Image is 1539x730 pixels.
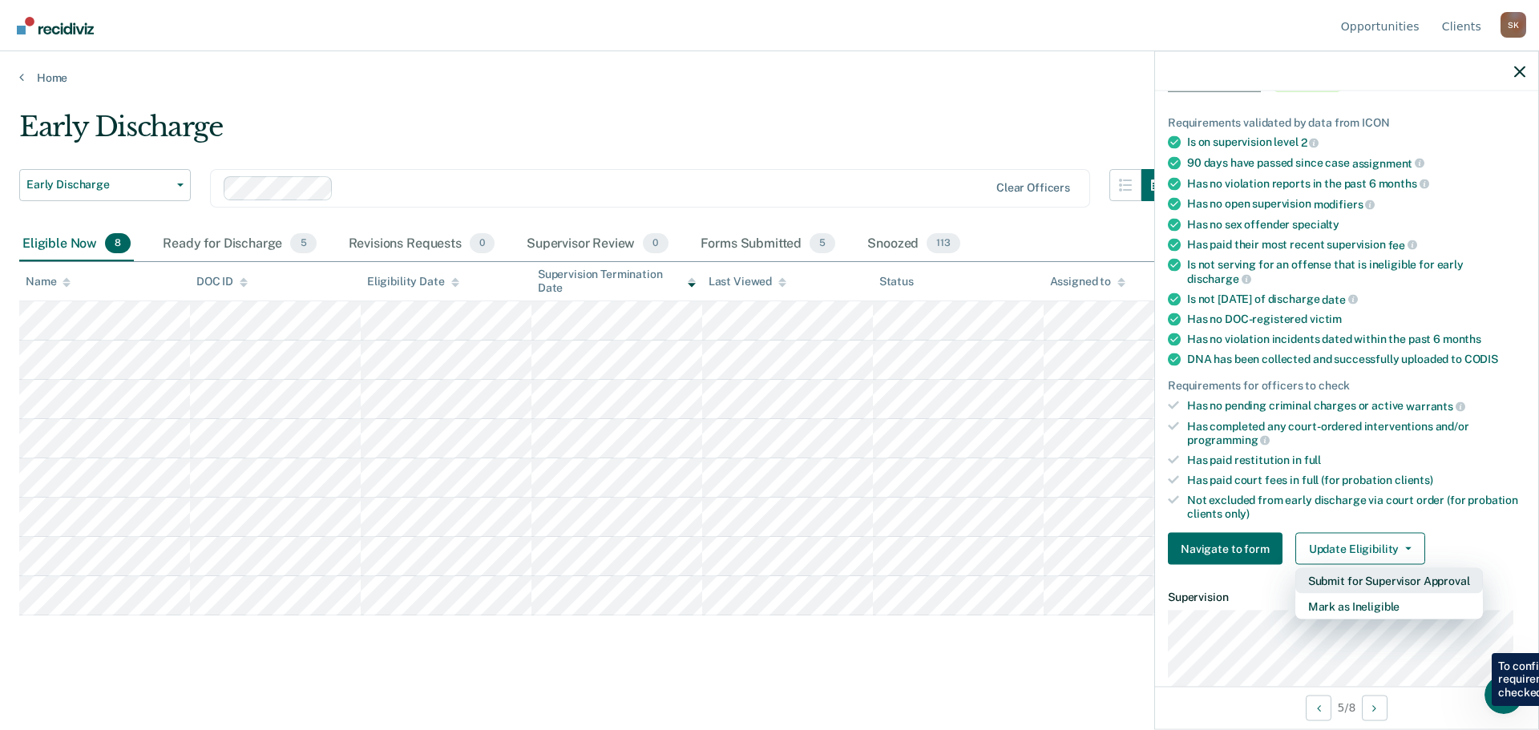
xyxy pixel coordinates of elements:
[697,227,839,262] div: Forms Submitted
[19,111,1173,156] div: Early Discharge
[160,227,319,262] div: Ready for Discharge
[1168,533,1282,565] button: Navigate to form
[1304,454,1321,466] span: full
[1395,473,1433,486] span: clients)
[1443,333,1481,345] span: months
[1301,136,1319,149] span: 2
[879,275,914,288] div: Status
[1352,156,1424,169] span: assignment
[1187,419,1525,446] div: Has completed any court-ordered interventions and/or
[1187,272,1251,284] span: discharge
[470,233,495,254] span: 0
[1406,399,1465,412] span: warrants
[1292,217,1339,230] span: specialty
[1187,493,1525,520] div: Not excluded from early discharge via court order (for probation clients
[1187,399,1525,413] div: Has no pending criminal charges or active
[709,275,786,288] div: Last Viewed
[1464,353,1498,365] span: CODIS
[345,227,498,262] div: Revisions Requests
[1168,115,1525,129] div: Requirements validated by data from ICON
[523,227,672,262] div: Supervisor Review
[1225,506,1250,519] span: only)
[1388,238,1417,251] span: fee
[1501,12,1526,38] div: S K
[1187,353,1525,366] div: DNA has been collected and successfully uploaded to
[17,17,94,34] img: Recidiviz
[1187,292,1525,306] div: Is not [DATE] of discharge
[1187,313,1525,326] div: Has no DOC-registered
[1187,258,1525,285] div: Is not serving for an offense that is ineligible for early
[1310,313,1342,325] span: victim
[196,275,248,288] div: DOC ID
[26,178,171,192] span: Early Discharge
[1168,379,1525,393] div: Requirements for officers to check
[290,233,316,254] span: 5
[1187,217,1525,231] div: Has no sex offender
[643,233,668,254] span: 0
[864,227,963,262] div: Snoozed
[1362,695,1388,720] button: Next Opportunity
[1187,434,1270,446] span: programming
[19,227,134,262] div: Eligible Now
[1295,568,1483,594] button: Submit for Supervisor Approval
[927,233,960,254] span: 113
[367,275,459,288] div: Eligibility Date
[1295,533,1425,565] button: Update Eligibility
[1155,686,1538,728] div: 5 / 8
[26,275,71,288] div: Name
[105,233,131,254] span: 8
[1484,676,1523,714] iframe: Intercom live chat
[1379,177,1429,190] span: months
[1187,135,1525,150] div: Is on supervision level
[1187,176,1525,191] div: Has no violation reports in the past 6
[1187,237,1525,252] div: Has paid their most recent supervision
[1187,473,1525,486] div: Has paid court fees in full (for probation
[810,233,835,254] span: 5
[1187,454,1525,467] div: Has paid restitution in
[1314,197,1375,210] span: modifiers
[19,71,1520,85] a: Home
[1187,333,1525,346] div: Has no violation incidents dated within the past 6
[996,181,1070,195] div: Clear officers
[1322,292,1357,305] span: date
[1501,12,1526,38] button: Profile dropdown button
[1295,594,1483,619] button: Mark as Ineligible
[538,268,696,295] div: Supervision Termination Date
[1306,695,1331,720] button: Previous Opportunity
[1295,568,1483,619] div: Dropdown Menu
[1168,591,1525,604] dt: Supervision
[1168,533,1289,565] a: Navigate to form link
[1187,197,1525,212] div: Has no open supervision
[1187,155,1525,170] div: 90 days have passed since case
[1050,275,1125,288] div: Assigned to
